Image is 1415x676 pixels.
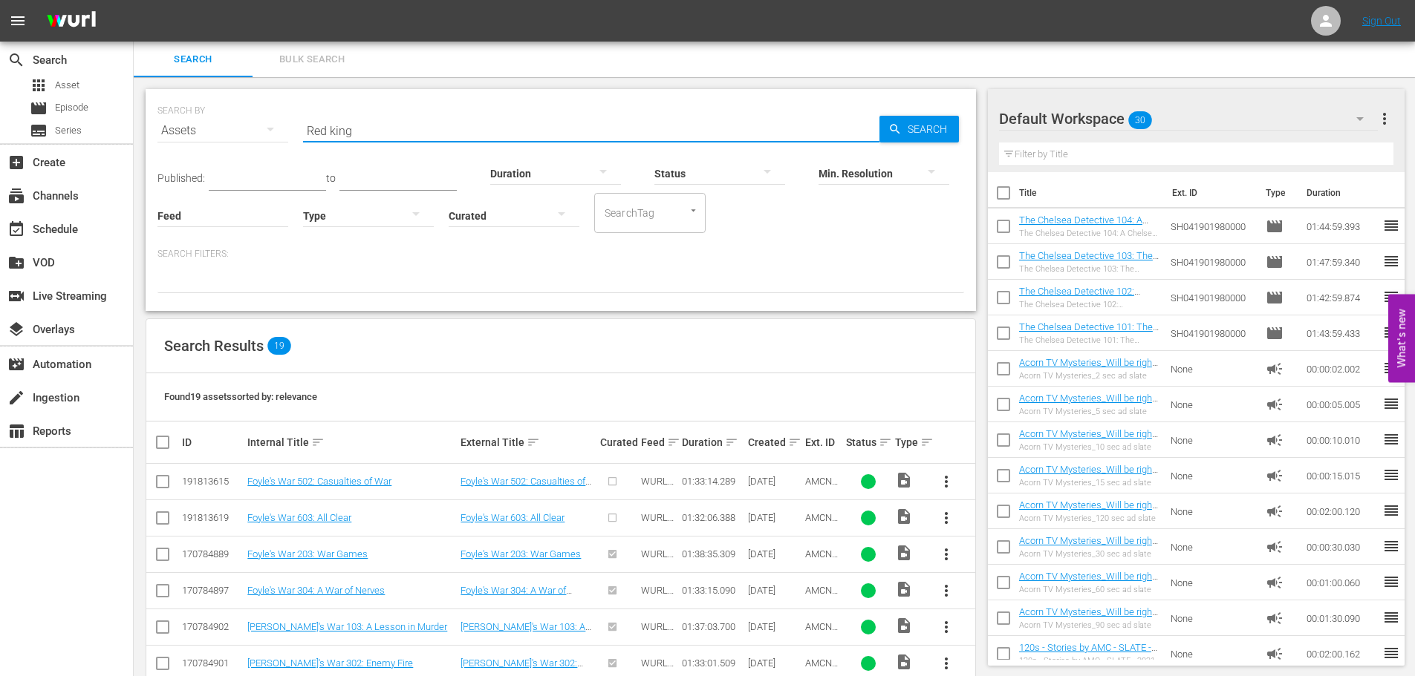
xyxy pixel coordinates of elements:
[461,585,572,607] a: Foyle's War 304: A War of Nerves
[682,548,743,559] div: 01:38:35.309
[182,512,243,523] div: 191813619
[1019,229,1159,238] div: The Chelsea Detective 104: A Chelsea Education
[1019,442,1159,452] div: Acorn TV Mysteries_10 sec ad slate
[143,51,244,68] span: Search
[55,100,88,115] span: Episode
[1266,360,1284,378] span: Ad
[641,512,674,534] span: WURL Feed
[1165,493,1260,529] td: None
[1382,502,1400,519] span: reorder
[937,473,955,490] span: more_vert
[1019,250,1159,306] a: The Chelsea Detective 103: The Gentle Giant (The Chelsea Detective 103: The Gentle Giant (amc_net...
[1382,573,1400,591] span: reorder
[1376,110,1393,128] span: more_vert
[682,585,743,596] div: 01:33:15.090
[641,433,677,451] div: Feed
[1301,315,1382,351] td: 01:43:59.433
[928,500,964,536] button: more_vert
[748,548,801,559] div: [DATE]
[1266,217,1284,235] span: Episode
[928,464,964,499] button: more_vert
[879,116,959,142] button: Search
[1301,351,1382,387] td: 00:00:02.002
[55,78,79,93] span: Asset
[682,433,743,451] div: Duration
[164,337,264,355] span: Search Results
[1298,172,1387,214] th: Duration
[1266,324,1284,342] span: Episode
[326,172,336,184] span: to
[30,122,48,140] span: Series
[748,585,801,596] div: [DATE]
[748,433,801,451] div: Created
[247,621,447,632] a: [PERSON_NAME]'s War 103: A Lesson in Murder
[1019,371,1159,381] div: Acorn TV Mysteries_2 sec ad slate
[1019,606,1158,629] a: Acorn TV Mysteries_Will be right back 90 S01642209001 FINAL
[261,51,362,68] span: Bulk Search
[1301,600,1382,636] td: 00:01:30.090
[748,476,801,487] div: [DATE]
[1266,253,1284,271] span: Episode
[1019,571,1158,593] a: Acorn TV Mysteries_Will be right back 60 S01642208001 FINAL
[1301,422,1382,458] td: 00:00:10.010
[461,476,591,498] a: Foyle's War 502: Casualties of War
[157,172,205,184] span: Published:
[895,433,923,451] div: Type
[1165,315,1260,351] td: SH041901980000
[1019,393,1158,415] a: Acorn TV Mysteries_Will be right back 05 S01642204001 FINAL
[1019,172,1163,214] th: Title
[30,76,48,94] span: Asset
[805,621,838,654] span: AMCNVR0000066856
[9,12,27,30] span: menu
[1266,467,1284,485] span: Ad
[1382,608,1400,626] span: reorder
[1019,549,1159,559] div: Acorn TV Mysteries_30 sec ad slate
[1301,565,1382,600] td: 00:01:00.060
[1266,645,1284,663] span: Ad
[1266,502,1284,520] span: Ad
[7,51,25,69] span: Search
[1128,105,1152,136] span: 30
[928,573,964,608] button: more_vert
[999,98,1378,140] div: Default Workspace
[1301,280,1382,315] td: 01:42:59.874
[1019,478,1159,488] div: Acorn TV Mysteries_15 sec ad slate
[1388,294,1415,382] button: Open Feedback Widget
[682,621,743,632] div: 01:37:03.700
[182,585,243,596] div: 170784897
[247,476,391,487] a: Foyle's War 502: Casualties of War
[1266,574,1284,591] span: Ad
[1301,636,1382,672] td: 00:02:00.162
[805,548,838,582] span: AMCNVR0000066871
[7,287,25,305] span: Live Streaming
[1019,585,1159,594] div: Acorn TV Mysteries_60 sec ad slate
[937,618,955,636] span: more_vert
[1019,264,1159,274] div: The Chelsea Detective 103: The Gentle Giant
[895,653,913,671] span: Video
[895,580,913,598] span: Video
[157,248,964,260] p: Search Filters:
[1019,357,1158,379] a: Acorn TV Mysteries_Will be right back 02 S01642203001 FINAL
[682,476,743,487] div: 01:33:14.289
[928,536,964,572] button: more_vert
[1382,252,1400,270] span: reorder
[937,545,955,563] span: more_vert
[182,436,243,448] div: ID
[55,123,82,138] span: Series
[1019,214,1157,281] a: The Chelsea Detective 104: A Chelsea Education (The Chelsea Detective 104: A Chelsea Education (a...
[182,657,243,669] div: 170784901
[1165,600,1260,636] td: None
[247,585,385,596] a: Foyle's War 304: A War of Nerves
[7,355,25,373] span: Automation
[461,621,591,643] a: [PERSON_NAME]'s War 103: A Lesson in Murder
[1019,656,1159,666] div: 120s - Stories by AMC - SLATE - 2021
[667,436,680,449] span: sort
[1019,300,1159,309] div: The Chelsea Detective 102: [PERSON_NAME]
[725,436,738,449] span: sort
[846,433,891,451] div: Status
[1382,359,1400,377] span: reorder
[748,621,801,632] div: [DATE]
[1165,244,1260,280] td: SH041901980000
[1382,324,1400,341] span: reorder
[1165,565,1260,600] td: None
